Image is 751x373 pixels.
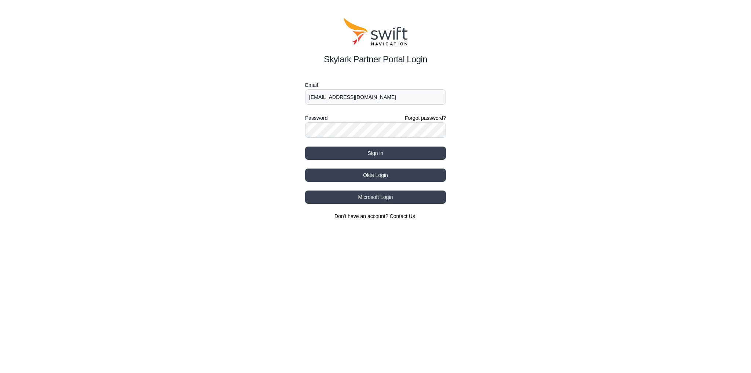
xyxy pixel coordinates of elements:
[305,213,446,220] section: Don't have an account?
[305,191,446,204] button: Microsoft Login
[305,53,446,66] h2: Skylark Partner Portal Login
[305,114,327,122] label: Password
[405,114,446,122] a: Forgot password?
[305,147,446,160] button: Sign in
[305,81,446,89] label: Email
[390,213,415,219] a: Contact Us
[305,169,446,182] button: Okta Login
